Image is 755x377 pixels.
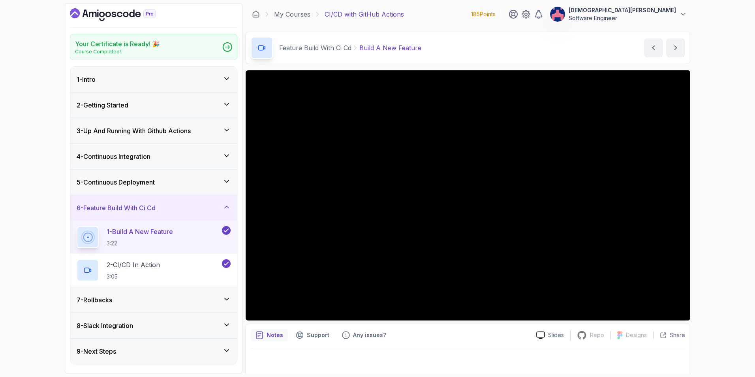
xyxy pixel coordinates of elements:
button: notes button [251,329,288,341]
p: Any issues? [353,331,386,339]
button: 4-Continuous Integration [70,144,237,169]
p: CI/CD with GitHub Actions [325,9,404,19]
p: Notes [267,331,283,339]
img: user profile image [550,7,565,22]
a: Dashboard [70,8,174,21]
h3: 2 - Getting Started [77,100,128,110]
button: Feedback button [337,329,391,341]
button: 5-Continuous Deployment [70,170,237,195]
p: 3:22 [107,239,173,247]
button: user profile image[DEMOGRAPHIC_DATA][PERSON_NAME]Software Engineer [550,6,687,22]
p: Course Completed! [75,49,160,55]
button: Support button [291,329,334,341]
h3: 6 - Feature Build With Ci Cd [77,203,156,213]
h2: Your Certificate is Ready! 🎉 [75,39,160,49]
button: 2-CI/CD In Action3:05 [77,259,231,281]
a: My Courses [274,9,310,19]
iframe: 1 - Build a new feature [246,70,690,320]
button: 2-Getting Started [70,92,237,118]
p: 185 Points [471,10,496,18]
p: Feature Build With Ci Cd [279,43,351,53]
p: Repo [590,331,604,339]
button: 6-Feature Build With Ci Cd [70,195,237,221]
a: Slides [530,331,570,339]
button: 3-Up And Running With Github Actions [70,118,237,143]
a: Your Certificate is Ready! 🎉Course Completed! [70,34,237,60]
p: [DEMOGRAPHIC_DATA][PERSON_NAME] [569,6,676,14]
button: 9-Next Steps [70,339,237,364]
p: Build A New Feature [359,43,421,53]
p: 1 - Build A New Feature [107,227,173,236]
h3: 8 - Slack Integration [77,321,133,330]
h3: 1 - Intro [77,75,96,84]
p: Software Engineer [569,14,676,22]
h3: 7 - Rollbacks [77,295,112,305]
p: Share [670,331,685,339]
button: 7-Rollbacks [70,287,237,313]
a: Dashboard [252,10,260,18]
p: 2 - CI/CD In Action [107,260,160,270]
h3: 5 - Continuous Deployment [77,177,155,187]
h3: 4 - Continuous Integration [77,152,150,161]
p: Designs [626,331,647,339]
button: next content [666,38,685,57]
h3: 3 - Up And Running With Github Actions [77,126,191,136]
button: 1-Build A New Feature3:22 [77,226,231,248]
button: 8-Slack Integration [70,313,237,338]
p: Support [307,331,329,339]
button: 1-Intro [70,67,237,92]
button: previous content [644,38,663,57]
p: Slides [548,331,564,339]
p: 3:05 [107,273,160,281]
button: Share [653,331,685,339]
h3: 9 - Next Steps [77,347,116,356]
